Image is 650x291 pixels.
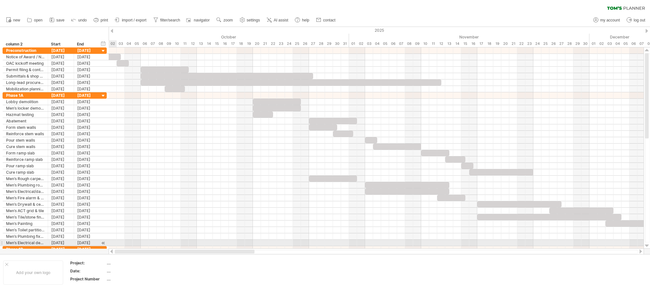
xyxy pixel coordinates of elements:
[74,208,100,214] div: [DATE]
[74,246,100,252] div: [DATE]
[317,40,325,47] div: Tuesday, 28 October 2025
[48,47,74,54] div: [DATE]
[501,40,509,47] div: Thursday, 20 November 2025
[74,79,100,86] div: [DATE]
[78,18,87,22] span: undo
[74,220,100,227] div: [DATE]
[74,227,100,233] div: [DATE]
[48,156,74,162] div: [DATE]
[6,195,45,201] div: Men’s Fire alarm & sprinkler branch
[74,188,100,195] div: [DATE]
[74,112,100,118] div: [DATE]
[397,40,405,47] div: Friday, 7 November 2025
[48,233,74,239] div: [DATE]
[573,40,581,47] div: Saturday, 29 November 2025
[48,176,74,182] div: [DATE]
[333,40,341,47] div: Thursday, 30 October 2025
[6,118,45,124] div: Abatement
[6,86,45,92] div: Mobilization planning & logistics
[165,40,173,47] div: Thursday, 9 October 2025
[74,86,100,92] div: [DATE]
[70,276,105,282] div: Project Number
[6,92,45,98] div: Phase 1A
[453,40,461,47] div: Friday, 14 November 2025
[557,40,565,47] div: Thursday, 27 November 2025
[274,18,288,22] span: AI assist
[265,16,290,24] a: AI assist
[6,73,45,79] div: Submittals & shop drawings
[405,40,413,47] div: Saturday, 8 November 2025
[323,18,336,22] span: contact
[6,67,45,73] div: Permit filing & contractor’s statement
[34,18,43,22] span: open
[325,40,333,47] div: Wednesday, 29 October 2025
[477,40,485,47] div: Monday, 17 November 2025
[309,40,317,47] div: Monday, 27 October 2025
[189,40,197,47] div: Sunday, 12 October 2025
[389,40,397,47] div: Thursday, 6 November 2025
[541,40,549,47] div: Tuesday, 25 November 2025
[469,40,477,47] div: Sunday, 16 November 2025
[74,163,100,169] div: [DATE]
[485,40,493,47] div: Tuesday, 18 November 2025
[194,18,210,22] span: navigator
[48,246,74,252] div: [DATE]
[421,40,429,47] div: Monday, 10 November 2025
[74,92,100,98] div: [DATE]
[341,40,349,47] div: Friday, 31 October 2025
[48,60,74,66] div: [DATE]
[6,144,45,150] div: Cure stem walls
[107,268,161,274] div: ....
[381,40,389,47] div: Wednesday, 5 November 2025
[517,40,525,47] div: Saturday, 22 November 2025
[445,40,453,47] div: Thursday, 13 November 2025
[48,214,74,220] div: [DATE]
[74,144,100,150] div: [DATE]
[48,137,74,143] div: [DATE]
[509,40,517,47] div: Friday, 21 November 2025
[74,214,100,220] div: [DATE]
[565,40,573,47] div: Friday, 28 November 2025
[181,40,189,47] div: Saturday, 11 October 2025
[48,92,74,98] div: [DATE]
[74,118,100,124] div: [DATE]
[48,73,74,79] div: [DATE]
[205,40,213,47] div: Tuesday, 14 October 2025
[4,16,22,24] a: new
[6,169,45,175] div: Cure ramp slab
[6,220,45,227] div: Men’s Painting
[51,41,70,47] div: Start
[74,240,100,246] div: [DATE]
[349,34,589,40] div: November 2025
[6,41,44,47] div: column 2
[581,40,589,47] div: Sunday, 30 November 2025
[197,40,205,47] div: Monday, 13 October 2025
[365,40,373,47] div: Monday, 3 November 2025
[48,54,74,60] div: [DATE]
[302,18,309,22] span: help
[56,18,64,22] span: save
[74,176,100,182] div: [DATE]
[589,40,597,47] div: Monday, 1 December 2025
[74,54,100,60] div: [DATE]
[229,40,237,47] div: Friday, 17 October 2025
[48,150,74,156] div: [DATE]
[600,18,620,22] span: my account
[629,40,637,47] div: Saturday, 6 December 2025
[125,40,133,47] div: Saturday, 4 October 2025
[152,16,182,24] a: filter/search
[117,40,125,47] div: Friday, 3 October 2025
[74,99,100,105] div: [DATE]
[237,40,245,47] div: Saturday, 18 October 2025
[48,112,74,118] div: [DATE]
[48,16,66,24] a: save
[122,18,146,22] span: import / export
[74,201,100,207] div: [DATE]
[215,16,235,24] a: zoom
[6,188,45,195] div: Men’s Electrical/data conduit
[261,40,269,47] div: Tuesday, 21 October 2025
[6,60,45,66] div: OAC kickoff meeting
[253,40,261,47] div: Monday, 20 October 2025
[13,18,20,22] span: new
[6,112,45,118] div: Hazmat testing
